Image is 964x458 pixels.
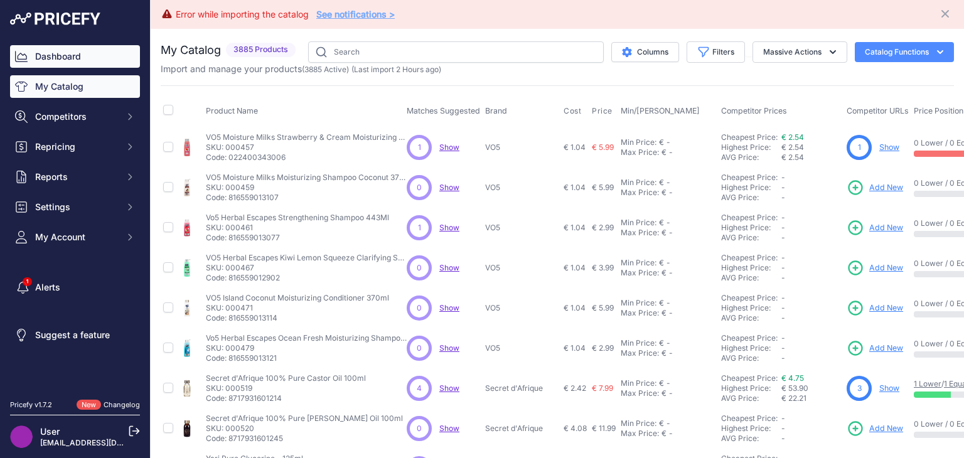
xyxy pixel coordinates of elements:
[781,183,785,192] span: -
[611,42,679,62] button: Columns
[592,383,613,393] span: € 7.99
[10,324,140,346] a: Suggest a feature
[687,41,745,63] button: Filters
[847,219,903,237] a: Add New
[621,308,659,318] div: Max Price:
[721,343,781,353] div: Highest Price:
[206,293,389,303] p: VO5 Island Coconut Moisturizing Conditioner 370ml
[914,379,941,388] a: 1 Lower
[667,348,673,358] div: -
[485,223,559,233] p: VO5
[721,393,781,403] div: AVG Price:
[10,13,100,25] img: Pricefy Logo
[206,434,403,444] p: Code: 8717931601245
[781,423,785,433] span: -
[439,223,459,232] a: Show
[721,263,781,273] div: Highest Price:
[667,429,673,439] div: -
[781,434,785,443] span: -
[847,339,903,357] a: Add New
[721,213,778,222] a: Cheapest Price:
[77,400,101,410] span: New
[781,253,785,262] span: -
[721,383,781,393] div: Highest Price:
[659,137,664,147] div: €
[721,313,781,323] div: AVG Price:
[592,303,614,312] span: € 5.99
[439,423,459,433] a: Show
[781,413,785,423] span: -
[664,418,670,429] div: -
[847,179,903,196] a: Add New
[485,183,559,193] p: VO5
[206,253,407,263] p: VO5 Herbal Escapes Kiwi Lemon Squeeze Clarifying Shampoo 370ml
[206,142,407,152] p: SKU: 000457
[407,106,480,115] span: Matches Suggested
[781,193,785,202] span: -
[847,106,909,115] span: Competitor URLs
[781,173,785,182] span: -
[10,276,140,299] a: Alerts
[418,142,421,153] span: 1
[176,8,309,21] div: Error while importing the catalog
[35,201,117,213] span: Settings
[781,343,785,353] span: -
[439,383,459,393] a: Show
[485,142,559,152] p: VO5
[417,182,422,193] span: 0
[621,137,656,147] div: Min Price:
[316,9,395,19] a: See notifications >
[721,303,781,313] div: Highest Price:
[417,383,422,394] span: 4
[564,423,587,433] span: € 4.08
[439,142,459,152] a: Show
[659,178,664,188] div: €
[869,262,903,274] span: Add New
[621,188,659,198] div: Max Price:
[206,152,407,162] p: Code: 022400343006
[621,258,656,268] div: Min Price:
[869,222,903,234] span: Add New
[721,223,781,233] div: Highest Price:
[661,308,667,318] div: €
[847,299,903,317] a: Add New
[206,193,407,203] p: Code: 816559013107
[869,423,903,435] span: Add New
[661,348,667,358] div: €
[439,263,459,272] a: Show
[781,353,785,363] span: -
[439,343,459,353] a: Show
[661,228,667,238] div: €
[592,106,613,116] span: Price
[667,147,673,157] div: -
[667,188,673,198] div: -
[847,420,903,437] a: Add New
[206,393,366,403] p: Code: 8717931601214
[351,65,441,74] span: (Last import 2 Hours ago)
[847,259,903,277] a: Add New
[308,41,604,63] input: Search
[621,418,656,429] div: Min Price:
[781,142,804,152] span: € 2.54
[417,302,422,314] span: 0
[781,132,804,142] a: € 2.54
[664,178,670,188] div: -
[721,106,787,115] span: Competitor Prices
[564,106,581,116] span: Cost
[721,173,778,182] a: Cheapest Price:
[781,152,842,162] div: € 2.54
[10,400,52,410] div: Pricefy v1.7.2
[206,273,407,283] p: Code: 816559012902
[621,338,656,348] div: Min Price:
[417,343,422,354] span: 0
[721,273,781,283] div: AVG Price:
[592,142,614,152] span: € 5.99
[10,105,140,128] button: Competitors
[721,132,778,142] a: Cheapest Price:
[417,262,422,274] span: 0
[781,273,785,282] span: -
